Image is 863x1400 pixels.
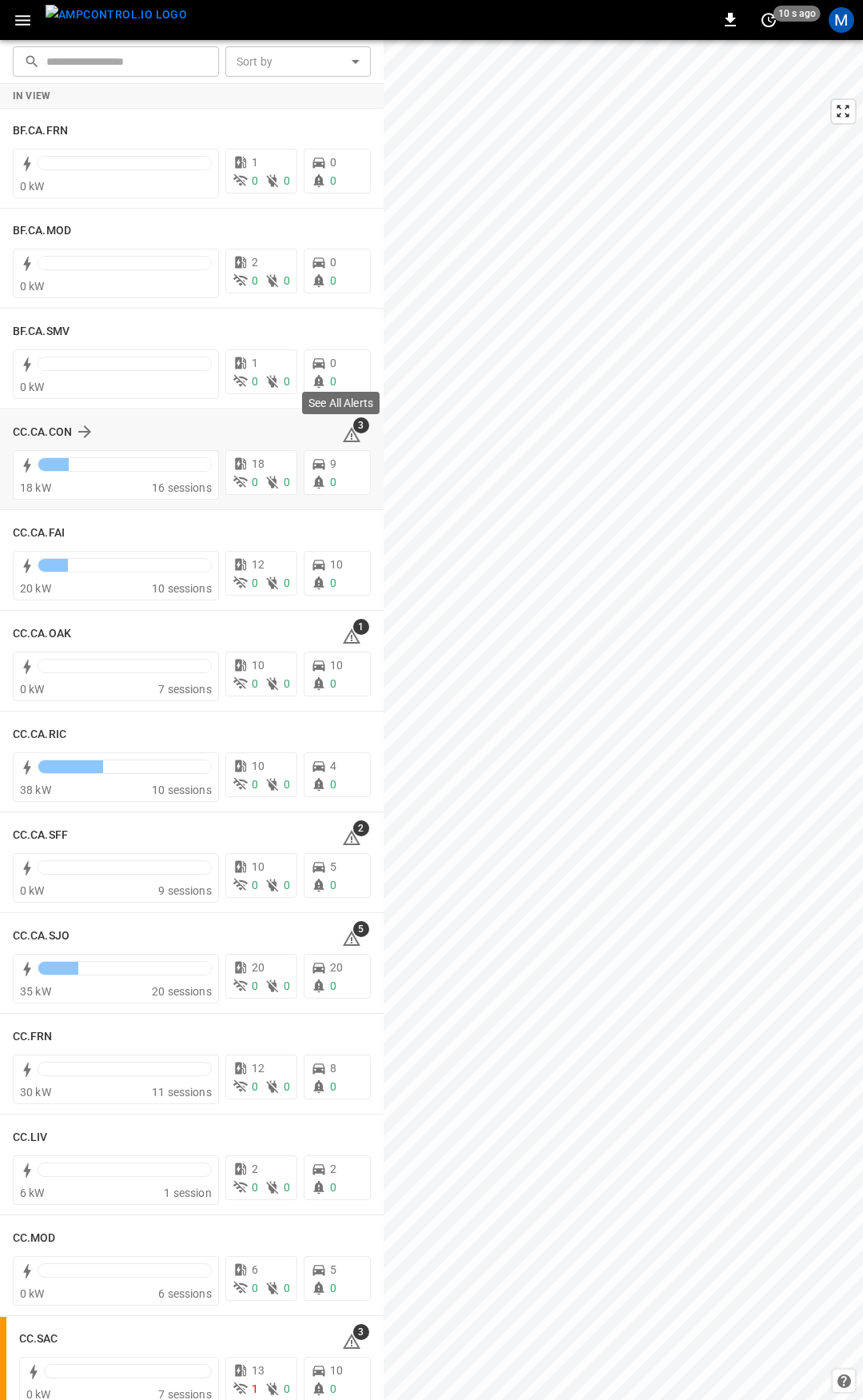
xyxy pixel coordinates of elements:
span: 0 kW [20,381,45,393]
span: 0 [284,879,290,891]
span: 38 kW [20,784,51,796]
span: 16 sessions [152,481,212,494]
span: 12 [252,1062,264,1075]
span: 0 [284,174,290,187]
h6: CC.CA.CON [13,424,72,441]
span: 0 [330,979,336,992]
span: 20 sessions [152,985,212,998]
span: 2 [252,256,258,269]
span: 1 [353,619,369,635]
span: 0 [330,156,336,169]
span: 10 [330,558,343,571]
span: 0 [284,476,290,489]
span: 20 [252,961,264,974]
span: 0 [284,375,290,388]
span: 6 kW [20,1187,45,1199]
span: 0 [284,576,290,589]
span: 0 [330,879,336,891]
span: 1 [252,357,258,369]
span: 30 kW [20,1086,51,1099]
span: 0 kW [20,683,45,696]
h6: CC.CA.FAI [13,525,65,542]
span: 5 [330,1263,336,1276]
h6: CC.FRN [13,1028,53,1046]
span: 10 [252,760,264,772]
span: 0 [252,1080,258,1093]
h6: BF.CA.FRN [13,122,68,140]
span: 0 [252,1181,258,1194]
span: 0 kW [20,1287,45,1300]
span: 0 [330,576,336,589]
h6: CC.SAC [19,1330,58,1348]
span: 0 [284,1080,290,1093]
span: 1 session [164,1187,211,1199]
span: 10 sessions [152,784,212,796]
span: 0 [330,375,336,388]
span: 0 kW [20,180,45,193]
h6: CC.MOD [13,1230,56,1247]
span: 0 [284,979,290,992]
h6: CC.CA.RIC [13,726,66,744]
span: 6 [252,1263,258,1276]
span: 10 [252,659,264,672]
span: 5 [330,860,336,873]
span: 0 [284,1282,290,1294]
span: 11 sessions [152,1086,212,1099]
span: 0 [330,1181,336,1194]
span: 0 [330,274,336,287]
span: 8 [330,1062,336,1075]
span: 0 [330,677,336,690]
p: See All Alerts [308,395,373,411]
span: 0 [252,375,258,388]
span: 35 kW [20,985,51,998]
span: 0 [330,476,336,489]
span: 6 sessions [158,1287,212,1300]
h6: CC.CA.OAK [13,625,71,643]
span: 18 kW [20,481,51,494]
span: 4 [330,760,336,772]
h6: BF.CA.SMV [13,323,70,341]
span: 0 [252,476,258,489]
span: 1 [252,1382,258,1395]
h6: CC.CA.SFF [13,827,68,844]
span: 0 [252,979,258,992]
span: 0 [330,1382,336,1395]
img: ampcontrol.io logo [46,5,187,25]
span: 0 [284,677,290,690]
span: 0 [330,174,336,187]
h6: CC.CA.SJO [13,927,70,945]
span: 13 [252,1364,264,1377]
span: 2 [330,1163,336,1175]
span: 7 sessions [158,683,212,696]
span: 10 [252,860,264,873]
span: 0 [252,879,258,891]
span: 0 [252,274,258,287]
div: profile-icon [829,7,854,33]
button: set refresh interval [756,7,781,33]
span: 0 kW [20,884,45,897]
span: 9 [330,457,336,470]
canvas: Map [384,40,863,1400]
span: 0 [330,1282,336,1294]
span: 2 [252,1163,258,1175]
span: 0 [252,576,258,589]
span: 0 [330,256,336,269]
span: 0 [252,1282,258,1294]
span: 9 sessions [158,884,212,897]
span: 3 [353,417,369,433]
span: 1 [252,156,258,169]
span: 5 [353,921,369,937]
h6: CC.LIV [13,1129,48,1147]
span: 0 [252,677,258,690]
span: 20 [330,961,343,974]
span: 0 [284,778,290,791]
span: 10 sessions [152,582,212,595]
span: 10 [330,659,343,672]
span: 20 kW [20,582,51,595]
span: 12 [252,558,264,571]
span: 0 [330,357,336,369]
span: 3 [353,1324,369,1340]
span: 0 [284,1181,290,1194]
strong: In View [13,90,51,102]
span: 0 [330,1080,336,1093]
